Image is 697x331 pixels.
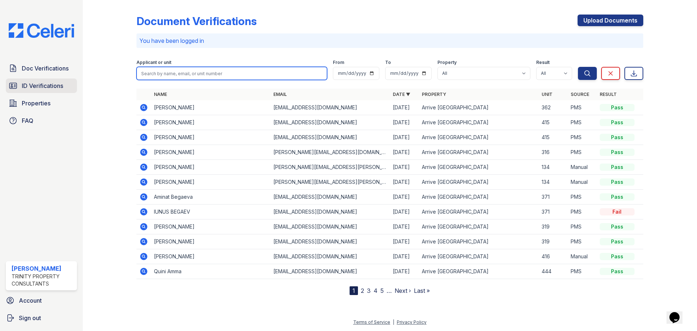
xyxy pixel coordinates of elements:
[393,92,410,97] a: Date ▼
[390,100,419,115] td: [DATE]
[568,175,597,190] td: Manual
[667,302,690,324] iframe: chat widget
[600,223,635,230] div: Pass
[419,219,538,234] td: Arrive [GEOGRAPHIC_DATA]
[419,160,538,175] td: Arrive [GEOGRAPHIC_DATA]
[270,264,390,279] td: [EMAIL_ADDRESS][DOMAIN_NAME]
[136,15,257,28] div: Document Verifications
[600,92,617,97] a: Result
[333,60,344,65] label: From
[419,115,538,130] td: Arrive [GEOGRAPHIC_DATA]
[539,145,568,160] td: 316
[568,130,597,145] td: PMS
[151,219,270,234] td: [PERSON_NAME]
[350,286,358,295] div: 1
[419,190,538,205] td: Arrive [GEOGRAPHIC_DATA]
[374,287,378,294] a: 4
[390,190,419,205] td: [DATE]
[3,311,80,325] a: Sign out
[390,175,419,190] td: [DATE]
[539,205,568,219] td: 371
[419,234,538,249] td: Arrive [GEOGRAPHIC_DATA]
[419,145,538,160] td: Arrive [GEOGRAPHIC_DATA]
[270,145,390,160] td: [PERSON_NAME][EMAIL_ADDRESS][DOMAIN_NAME]
[568,205,597,219] td: PMS
[361,287,364,294] a: 2
[270,219,390,234] td: [EMAIL_ADDRESS][DOMAIN_NAME]
[6,78,77,93] a: ID Verifications
[6,96,77,110] a: Properties
[600,119,635,126] div: Pass
[542,92,553,97] a: Unit
[539,130,568,145] td: 415
[19,296,42,305] span: Account
[414,287,430,294] a: Last »
[12,264,74,273] div: [PERSON_NAME]
[6,113,77,128] a: FAQ
[539,100,568,115] td: 362
[568,160,597,175] td: Manual
[22,64,69,73] span: Doc Verifications
[539,175,568,190] td: 134
[539,264,568,279] td: 444
[419,264,538,279] td: Arrive [GEOGRAPHIC_DATA]
[600,238,635,245] div: Pass
[22,116,33,125] span: FAQ
[397,319,427,325] a: Privacy Policy
[151,249,270,264] td: [PERSON_NAME]
[536,60,550,65] label: Result
[270,190,390,205] td: [EMAIL_ADDRESS][DOMAIN_NAME]
[353,319,390,325] a: Terms of Service
[3,293,80,308] a: Account
[151,205,270,219] td: IUNUS BEGAEV
[539,249,568,264] td: 416
[539,160,568,175] td: 134
[600,193,635,201] div: Pass
[380,287,384,294] a: 5
[600,208,635,215] div: Fail
[600,268,635,275] div: Pass
[367,287,371,294] a: 3
[6,61,77,76] a: Doc Verifications
[419,205,538,219] td: Arrive [GEOGRAPHIC_DATA]
[600,164,635,171] div: Pass
[270,160,390,175] td: [PERSON_NAME][EMAIL_ADDRESS][PERSON_NAME][DOMAIN_NAME]
[568,264,597,279] td: PMS
[151,100,270,115] td: [PERSON_NAME]
[387,286,392,295] span: …
[568,145,597,160] td: PMS
[437,60,457,65] label: Property
[154,92,167,97] a: Name
[390,160,419,175] td: [DATE]
[568,249,597,264] td: Manual
[270,175,390,190] td: [PERSON_NAME][EMAIL_ADDRESS][PERSON_NAME][DOMAIN_NAME]
[539,115,568,130] td: 415
[568,115,597,130] td: PMS
[136,60,171,65] label: Applicant or unit
[568,234,597,249] td: PMS
[151,175,270,190] td: [PERSON_NAME]
[151,145,270,160] td: [PERSON_NAME]
[419,130,538,145] td: Arrive [GEOGRAPHIC_DATA]
[393,319,394,325] div: |
[600,149,635,156] div: Pass
[390,145,419,160] td: [DATE]
[270,205,390,219] td: [EMAIL_ADDRESS][DOMAIN_NAME]
[270,130,390,145] td: [EMAIL_ADDRESS][DOMAIN_NAME]
[270,249,390,264] td: [EMAIL_ADDRESS][DOMAIN_NAME]
[539,234,568,249] td: 319
[578,15,643,26] a: Upload Documents
[568,190,597,205] td: PMS
[151,160,270,175] td: [PERSON_NAME]
[539,219,568,234] td: 319
[568,100,597,115] td: PMS
[151,130,270,145] td: [PERSON_NAME]
[419,175,538,190] td: Arrive [GEOGRAPHIC_DATA]
[390,249,419,264] td: [DATE]
[390,205,419,219] td: [DATE]
[22,81,63,90] span: ID Verifications
[3,23,80,38] img: CE_Logo_Blue-a8612792a0a2168367f1c8372b55b34899dd931a85d93a1a3d3e32e68fde9ad4.png
[600,253,635,260] div: Pass
[422,92,446,97] a: Property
